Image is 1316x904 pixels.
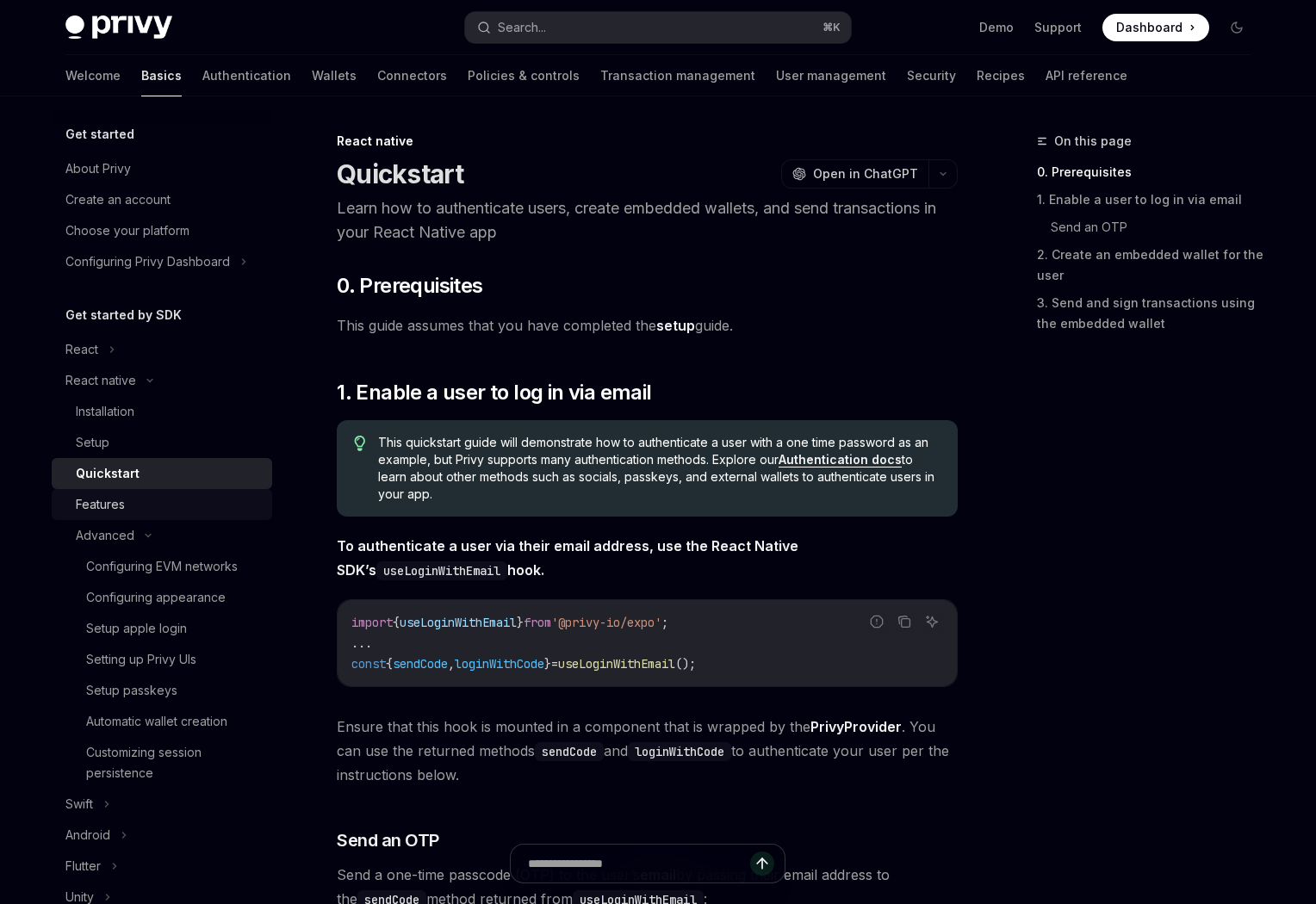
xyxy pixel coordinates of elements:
span: loginWithCode [455,656,544,672]
span: ... [351,635,372,651]
span: useLoginWithEmail [558,656,675,672]
div: About Privy [65,158,131,179]
a: Installation [52,396,272,427]
div: React [65,339,98,360]
strong: To authenticate a user via their email address, use the React Native SDK’s hook. [337,537,798,579]
a: Configuring EVM networks [52,551,272,582]
a: Policies & controls [468,55,580,96]
span: sendCode [393,656,448,672]
div: Setup [76,432,109,453]
div: Quickstart [76,463,140,484]
a: Recipes [977,55,1025,96]
div: Customizing session persistence [86,742,262,783]
p: Learn how to authenticate users, create embedded wallets, and send transactions in your React Nat... [337,196,958,245]
div: Android [65,825,110,845]
a: Authentication docs [779,452,902,467]
a: Setup [52,427,272,458]
a: 3. Send and sign transactions using the embedded wallet [1037,289,1264,337]
div: Setup passkeys [86,680,177,701]
span: '@privy-io/expo' [551,615,661,630]
button: Report incorrect code [866,610,888,633]
a: Connectors [377,55,447,96]
span: const [351,656,386,672]
a: PrivyProvider [810,718,902,736]
div: Flutter [65,856,101,876]
a: Features [52,489,272,520]
span: Dashboard [1116,19,1183,36]
a: User management [776,55,886,96]
a: Authentication [202,55,291,96]
a: Setting up Privy UIs [52,644,272,675]
span: useLoginWithEmail [400,615,517,630]
span: import [351,615,393,630]
div: Setting up Privy UIs [86,649,196,670]
div: React native [337,133,958,150]
div: Choose your platform [65,220,189,241]
div: Features [76,494,125,515]
span: } [544,656,551,672]
span: ; [661,615,668,630]
span: 1. Enable a user to log in via email [337,379,651,406]
h1: Quickstart [337,158,464,189]
span: This guide assumes that you have completed the guide. [337,313,958,337]
a: Setup passkeys [52,675,272,706]
a: Create an account [52,184,272,215]
a: Demo [979,19,1014,36]
a: Security [907,55,956,96]
span: from [524,615,551,630]
a: Transaction management [600,55,755,96]
a: Welcome [65,55,121,96]
span: On this page [1054,131,1132,152]
div: Configuring appearance [86,587,226,608]
span: { [386,656,393,672]
span: , [448,656,455,672]
button: Search...⌘K [465,12,851,43]
span: } [517,615,524,630]
a: Automatic wallet creation [52,706,272,737]
span: Open in ChatGPT [813,165,918,183]
span: ⌘ K [822,21,841,34]
span: This quickstart guide will demonstrate how to authenticate a user with a one time password as an ... [378,434,940,503]
div: Create an account [65,189,171,210]
span: (); [675,656,696,672]
button: Ask AI [921,610,943,633]
a: API reference [1046,55,1127,96]
a: Send an OTP [1051,214,1264,241]
div: Configuring EVM networks [86,556,238,577]
button: Toggle dark mode [1223,14,1251,41]
div: Automatic wallet creation [86,711,227,732]
a: setup [656,317,695,335]
button: Send message [750,851,774,876]
a: Setup apple login [52,613,272,644]
span: { [393,615,400,630]
a: 0. Prerequisites [1037,158,1264,186]
div: Installation [76,401,134,422]
a: Basics [141,55,182,96]
div: Configuring Privy Dashboard [65,251,230,272]
div: Swift [65,794,93,814]
h5: Get started by SDK [65,305,182,325]
div: Search... [498,17,546,38]
code: loginWithCode [628,742,731,761]
a: Configuring appearance [52,582,272,613]
code: sendCode [535,742,604,761]
button: Open in ChatGPT [781,159,928,189]
a: Choose your platform [52,215,272,246]
button: Copy the contents from the code block [893,610,916,633]
span: Send an OTP [337,828,439,852]
a: 1. Enable a user to log in via email [1037,186,1264,214]
a: Customizing session persistence [52,737,272,789]
span: = [551,656,558,672]
div: Advanced [76,525,134,546]
a: Support [1034,19,1082,36]
img: dark logo [65,15,172,40]
a: Dashboard [1102,14,1209,41]
code: useLoginWithEmail [376,561,507,580]
svg: Tip [354,436,366,451]
a: About Privy [52,153,272,184]
span: Ensure that this hook is mounted in a component that is wrapped by the . You can use the returned... [337,715,958,787]
a: Wallets [312,55,357,96]
h5: Get started [65,124,134,145]
div: React native [65,370,136,391]
span: 0. Prerequisites [337,272,482,300]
